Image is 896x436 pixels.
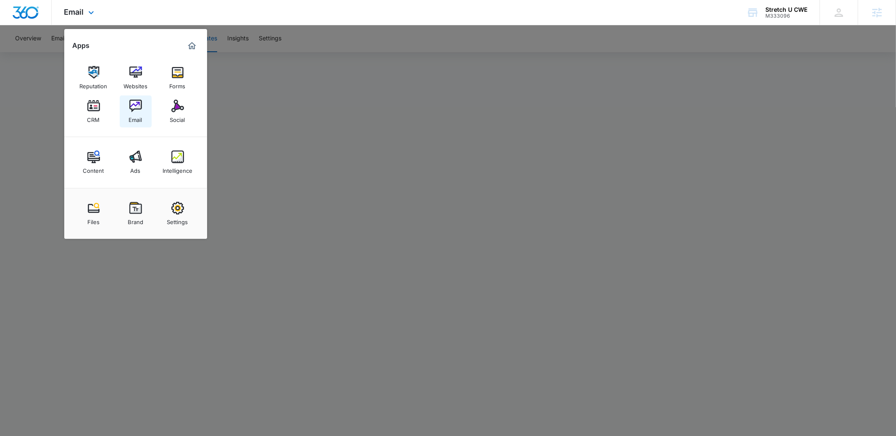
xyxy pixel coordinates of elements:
div: Email [129,112,142,123]
a: Content [78,146,110,178]
div: Files [87,214,100,225]
div: account name [765,6,807,13]
a: Ads [120,146,152,178]
a: Files [78,198,110,230]
a: Settings [162,198,194,230]
span: Email [64,8,84,16]
h2: Apps [73,42,90,50]
a: Marketing 360® Dashboard [185,39,199,53]
div: Ads [131,163,141,174]
div: account id [765,13,807,19]
div: Social [170,112,185,123]
div: CRM [87,112,100,123]
div: Forms [170,79,186,90]
div: Websites [123,79,147,90]
a: Websites [120,62,152,94]
a: Social [162,95,194,127]
a: Brand [120,198,152,230]
a: Reputation [78,62,110,94]
div: Reputation [80,79,108,90]
div: Settings [167,214,188,225]
div: Brand [128,214,143,225]
a: Email [120,95,152,127]
a: Forms [162,62,194,94]
div: Intelligence [163,163,192,174]
a: Intelligence [162,146,194,178]
a: CRM [78,95,110,127]
div: Content [83,163,104,174]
